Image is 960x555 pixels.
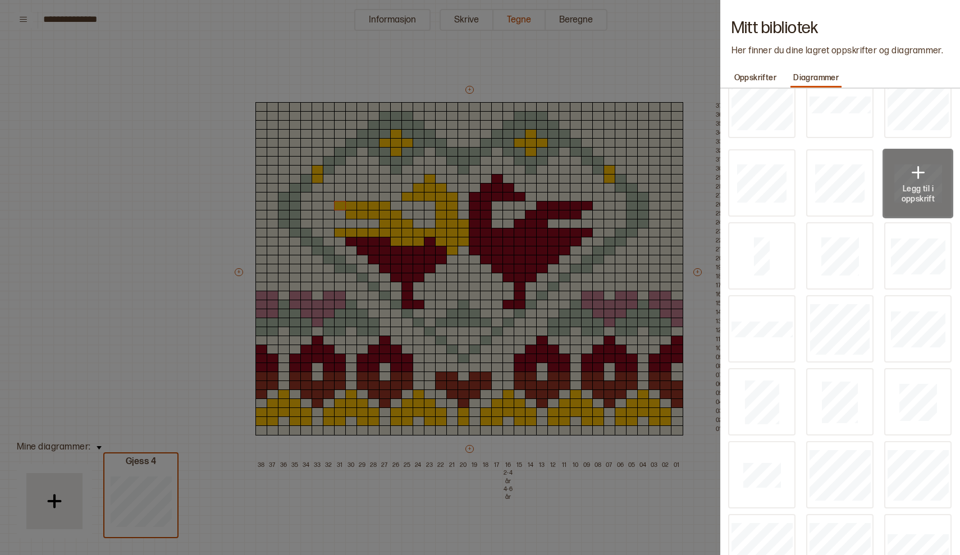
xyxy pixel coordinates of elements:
p: Her finner du dine lagret oppskrifter og diagrammer. [732,45,949,57]
button: Oppskrifter [732,68,780,88]
button: plusLegg til i oppskrift [884,149,952,217]
p: Oppskrifter [732,70,780,86]
img: plus [907,162,929,184]
p: Legg til i oppskrift [898,184,938,204]
h1: Mitt bibliotek [732,22,949,34]
button: Diagrammer [790,68,842,88]
p: Diagrammer [790,70,842,86]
